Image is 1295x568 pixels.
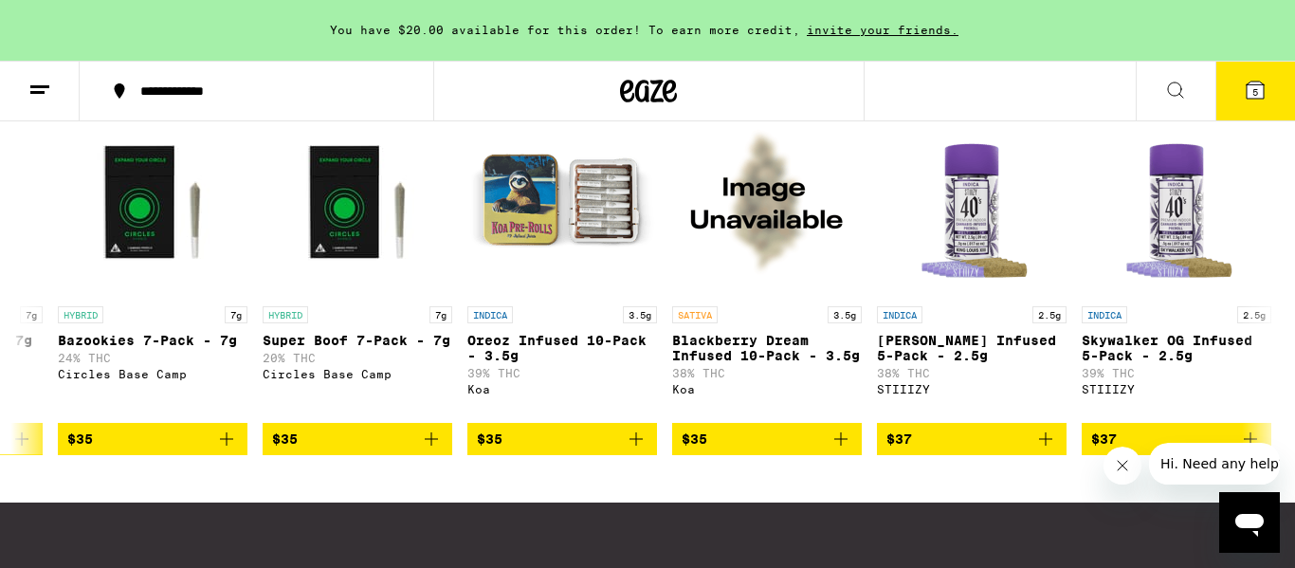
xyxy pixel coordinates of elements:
span: invite your friends. [800,24,965,36]
span: $35 [477,431,502,447]
img: Circles Base Camp - Super Boof 7-Pack - 7g [263,107,452,297]
span: $35 [67,431,93,447]
span: $37 [886,431,912,447]
div: STIIIZY [877,383,1067,395]
img: Koa - Oreoz Infused 10-Pack - 3.5g [467,107,657,297]
div: Koa [672,383,862,395]
p: INDICA [467,306,513,323]
button: Add to bag [1082,423,1271,455]
button: Add to bag [672,423,862,455]
p: HYBRID [263,306,308,323]
iframe: Button to launch messaging window [1219,492,1280,553]
p: 39% THC [1082,367,1271,379]
div: Circles Base Camp [263,368,452,380]
img: Circles Base Camp - Bazookies 7-Pack - 7g [58,107,247,297]
button: Add to bag [58,423,247,455]
span: Hi. Need any help? [11,13,137,28]
p: Oreoz Infused 10-Pack - 3.5g [467,333,657,363]
p: 24% THC [58,352,247,364]
p: Blackberry Dream Infused 10-Pack - 3.5g [672,333,862,363]
iframe: Message from company [1149,443,1280,485]
p: 2.5g [1237,306,1271,323]
p: INDICA [1082,306,1127,323]
div: Circles Base Camp [58,368,247,380]
p: 7g [429,306,452,323]
p: INDICA [877,306,922,323]
button: 5 [1215,62,1295,120]
p: 3.5g [623,306,657,323]
p: 39% THC [467,367,657,379]
p: 20% THC [263,352,452,364]
span: You have $20.00 available for this order! To earn more credit, [330,24,800,36]
p: 7g [225,306,247,323]
button: Add to bag [877,423,1067,455]
img: STIIIZY - Skywalker OG Infused 5-Pack - 2.5g [1082,107,1271,297]
a: Open page for Super Boof 7-Pack - 7g from Circles Base Camp [263,107,452,422]
div: Koa [467,383,657,395]
p: Bazookies 7-Pack - 7g [58,333,247,348]
p: Super Boof 7-Pack - 7g [263,333,452,348]
p: 2.5g [1032,306,1067,323]
span: $37 [1091,431,1117,447]
a: Open page for Oreoz Infused 10-Pack - 3.5g from Koa [467,107,657,422]
p: [PERSON_NAME] Infused 5-Pack - 2.5g [877,333,1067,363]
a: Open page for King Louis XIII Infused 5-Pack - 2.5g from STIIIZY [877,107,1067,422]
img: STIIIZY - King Louis XIII Infused 5-Pack - 2.5g [877,107,1067,297]
div: STIIIZY [1082,383,1271,395]
p: 3.5g [828,306,862,323]
button: Add to bag [467,423,657,455]
span: $35 [272,431,298,447]
button: Add to bag [263,423,452,455]
span: 5 [1252,86,1258,98]
a: Open page for Blackberry Dream Infused 10-Pack - 3.5g from Koa [672,107,862,422]
p: 38% THC [877,367,1067,379]
iframe: Close message [1103,447,1141,485]
p: Skywalker OG Infused 5-Pack - 2.5g [1082,333,1271,363]
span: $35 [682,431,707,447]
p: SATIVA [672,306,718,323]
a: Open page for Skywalker OG Infused 5-Pack - 2.5g from STIIIZY [1082,107,1271,422]
a: Open page for Bazookies 7-Pack - 7g from Circles Base Camp [58,107,247,422]
p: 38% THC [672,367,862,379]
p: 7g [20,306,43,323]
img: Koa - Blackberry Dream Infused 10-Pack - 3.5g [672,107,862,297]
p: HYBRID [58,306,103,323]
